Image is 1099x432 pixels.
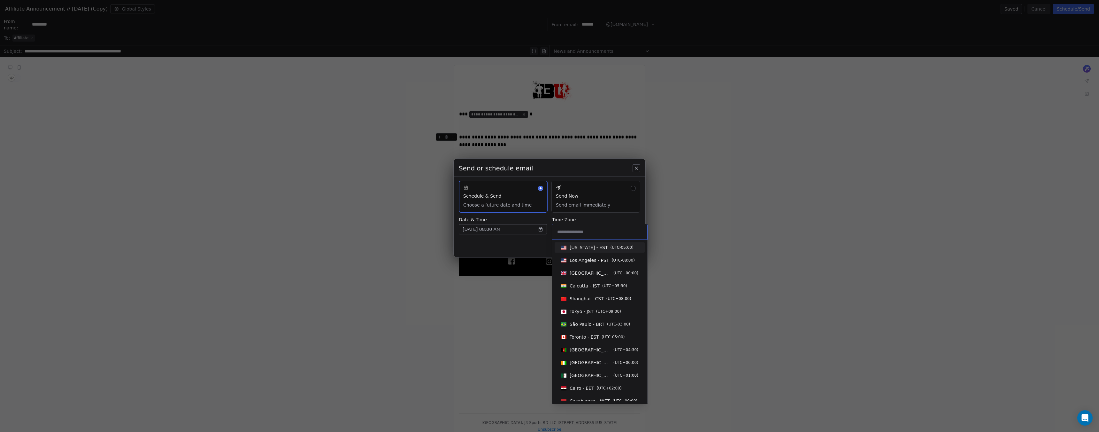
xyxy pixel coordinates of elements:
[611,257,634,263] span: ( UTC-08:00 )
[612,398,637,404] span: ( UTC+00:00 )
[570,398,610,404] span: Casablanca - WET
[613,373,638,378] span: ( UTC+01:00 )
[570,347,611,353] span: [GEOGRAPHIC_DATA] - AFT
[602,283,627,289] span: ( UTC+05:30 )
[613,347,638,353] span: ( UTC+04:30 )
[596,385,621,391] span: ( UTC+02:00 )
[613,360,638,365] span: ( UTC+00:00 )
[613,270,638,276] span: ( UTC+00:00 )
[570,270,611,276] span: [GEOGRAPHIC_DATA] - GMT
[570,295,604,302] span: Shanghai - CST
[611,245,634,250] span: ( UTC-05:00 )
[570,321,604,327] span: São Paulo - BRT
[570,308,594,315] span: Tokyo - JST
[607,321,630,327] span: ( UTC-03:00 )
[570,244,608,251] span: [US_STATE] - EST
[570,385,594,391] span: Cairo - EET
[602,334,625,340] span: ( UTC-05:00 )
[570,359,611,366] span: [GEOGRAPHIC_DATA] - GMT
[570,372,611,379] span: [GEOGRAPHIC_DATA] - CET
[570,334,599,340] span: Toronto - EST
[596,309,621,314] span: ( UTC+09:00 )
[606,296,631,302] span: ( UTC+08:00 )
[570,257,609,263] span: Los Angeles - PST
[570,283,600,289] span: Calcutta - IST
